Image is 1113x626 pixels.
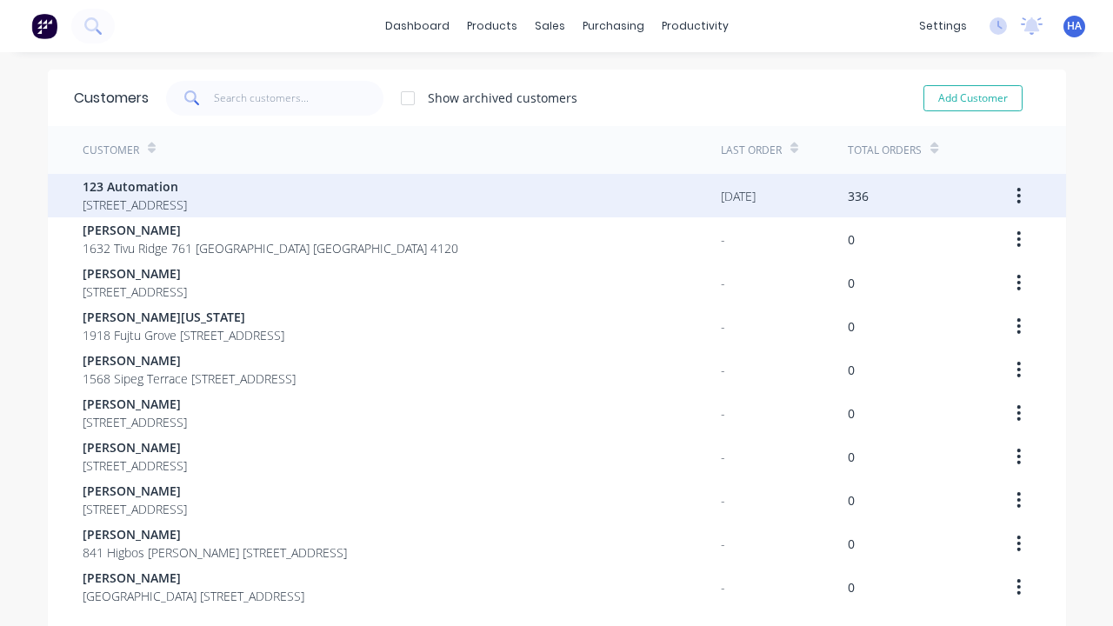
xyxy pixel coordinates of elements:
div: - [721,317,725,336]
div: products [458,13,526,39]
div: Show archived customers [428,89,577,107]
span: 123 Automation [83,177,187,196]
span: [STREET_ADDRESS] [83,196,187,214]
div: 0 [848,448,855,466]
span: [PERSON_NAME] [83,482,187,500]
span: [STREET_ADDRESS] [83,283,187,301]
span: 1632 Tivu Ridge 761 [GEOGRAPHIC_DATA] [GEOGRAPHIC_DATA] 4120 [83,239,458,257]
div: - [721,535,725,553]
span: [PERSON_NAME] [83,525,347,543]
div: settings [910,13,976,39]
div: Total Orders [848,143,922,158]
span: [PERSON_NAME] [83,569,304,587]
div: sales [526,13,574,39]
span: [PERSON_NAME] [83,221,458,239]
span: [PERSON_NAME] [83,438,187,456]
span: [PERSON_NAME] [83,395,187,413]
span: 1918 Fujtu Grove [STREET_ADDRESS] [83,326,284,344]
div: - [721,274,725,292]
div: Customers [74,88,149,109]
div: 0 [848,361,855,379]
span: 841 Higbos [PERSON_NAME] [STREET_ADDRESS] [83,543,347,562]
span: [STREET_ADDRESS] [83,500,187,518]
div: 0 [848,230,855,249]
span: [GEOGRAPHIC_DATA] [STREET_ADDRESS] [83,587,304,605]
div: - [721,230,725,249]
div: productivity [653,13,737,39]
div: 0 [848,491,855,509]
div: Last Order [721,143,782,158]
span: [PERSON_NAME][US_STATE] [83,308,284,326]
div: - [721,448,725,466]
div: 0 [848,317,855,336]
div: 0 [848,404,855,423]
div: 336 [848,187,869,205]
div: Customer [83,143,139,158]
span: 1568 Sipeg Terrace [STREET_ADDRESS] [83,370,296,388]
span: [STREET_ADDRESS] [83,456,187,475]
div: - [721,491,725,509]
div: - [721,578,725,596]
div: - [721,361,725,379]
div: [DATE] [721,187,756,205]
button: Add Customer [923,85,1023,111]
img: Factory [31,13,57,39]
div: - [721,404,725,423]
a: dashboard [377,13,458,39]
input: Search customers... [214,81,383,116]
div: purchasing [574,13,653,39]
span: [STREET_ADDRESS] [83,413,187,431]
div: 0 [848,578,855,596]
span: [PERSON_NAME] [83,264,187,283]
span: HA [1067,18,1082,34]
span: [PERSON_NAME] [83,351,296,370]
div: 0 [848,535,855,553]
div: 0 [848,274,855,292]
